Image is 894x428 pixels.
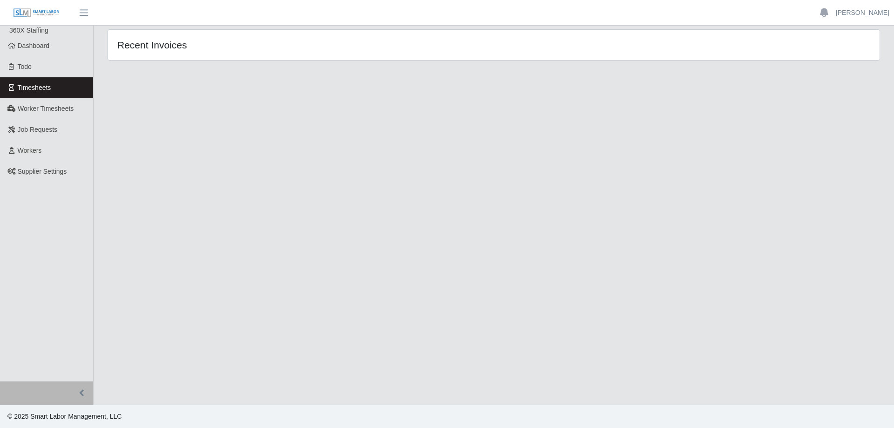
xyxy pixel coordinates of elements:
[836,8,889,18] a: [PERSON_NAME]
[18,105,74,112] span: Worker Timesheets
[18,168,67,175] span: Supplier Settings
[9,27,48,34] span: 360X Staffing
[18,84,51,91] span: Timesheets
[18,63,32,70] span: Todo
[13,8,60,18] img: SLM Logo
[18,126,58,133] span: Job Requests
[18,42,50,49] span: Dashboard
[18,147,42,154] span: Workers
[117,39,423,51] h4: Recent Invoices
[7,413,122,420] span: © 2025 Smart Labor Management, LLC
